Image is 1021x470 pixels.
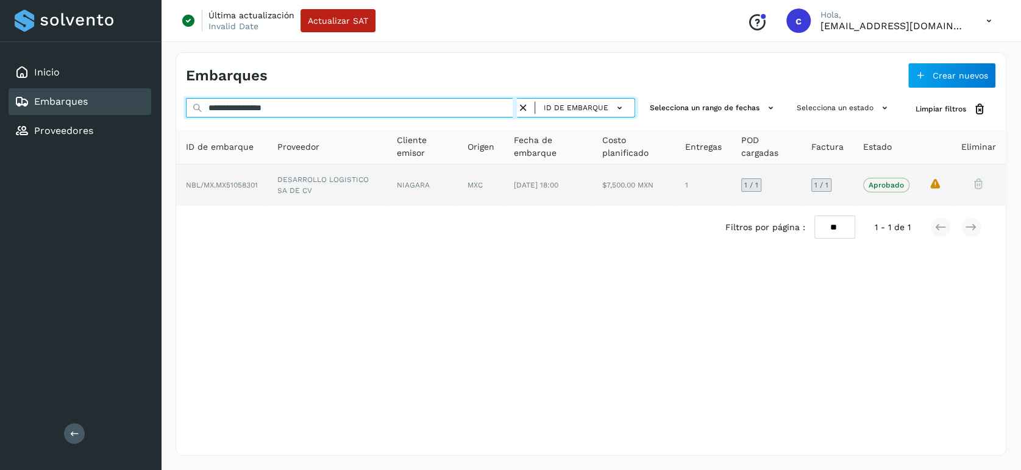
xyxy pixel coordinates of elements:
[811,141,844,153] span: Factura
[208,21,258,32] p: Invalid Date
[268,164,387,206] td: DESARROLLO LOGISTICO SA DE CV
[544,102,608,113] span: ID de embarque
[869,181,904,189] p: Aprobado
[34,96,88,107] a: Embarques
[397,134,447,160] span: Cliente emisor
[792,98,896,118] button: Selecciona un estado
[186,141,254,153] span: ID de embarque
[916,103,966,114] span: Limpiar filtros
[820,10,967,20] p: Hola,
[645,98,782,118] button: Selecciona un rango de fechas
[725,221,805,234] span: Filtros por página :
[34,125,93,136] a: Proveedores
[468,141,494,153] span: Origen
[301,9,375,32] button: Actualizar SAT
[9,118,151,144] div: Proveedores
[277,141,319,153] span: Proveedor
[34,66,60,78] a: Inicio
[675,164,731,206] td: 1
[814,181,828,189] span: 1 / 1
[208,10,294,21] p: Última actualización
[186,67,268,85] h4: Embarques
[933,71,988,80] span: Crear nuevos
[602,134,666,160] span: Costo planificado
[186,181,258,189] span: NBL/MX.MX51058301
[9,59,151,86] div: Inicio
[685,141,722,153] span: Entregas
[908,63,996,88] button: Crear nuevos
[387,164,457,206] td: NIAGARA
[458,164,504,206] td: MXC
[741,134,792,160] span: POD cargadas
[820,20,967,32] p: cavila@niagarawater.com
[308,16,368,25] span: Actualizar SAT
[540,99,630,117] button: ID de embarque
[906,98,996,121] button: Limpiar filtros
[514,181,558,189] span: [DATE] 18:00
[514,134,583,160] span: Fecha de embarque
[863,141,892,153] span: Estado
[961,141,996,153] span: Eliminar
[744,181,758,189] span: 1 / 1
[9,88,151,115] div: Embarques
[592,164,675,206] td: $7,500.00 MXN
[875,221,911,234] span: 1 - 1 de 1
